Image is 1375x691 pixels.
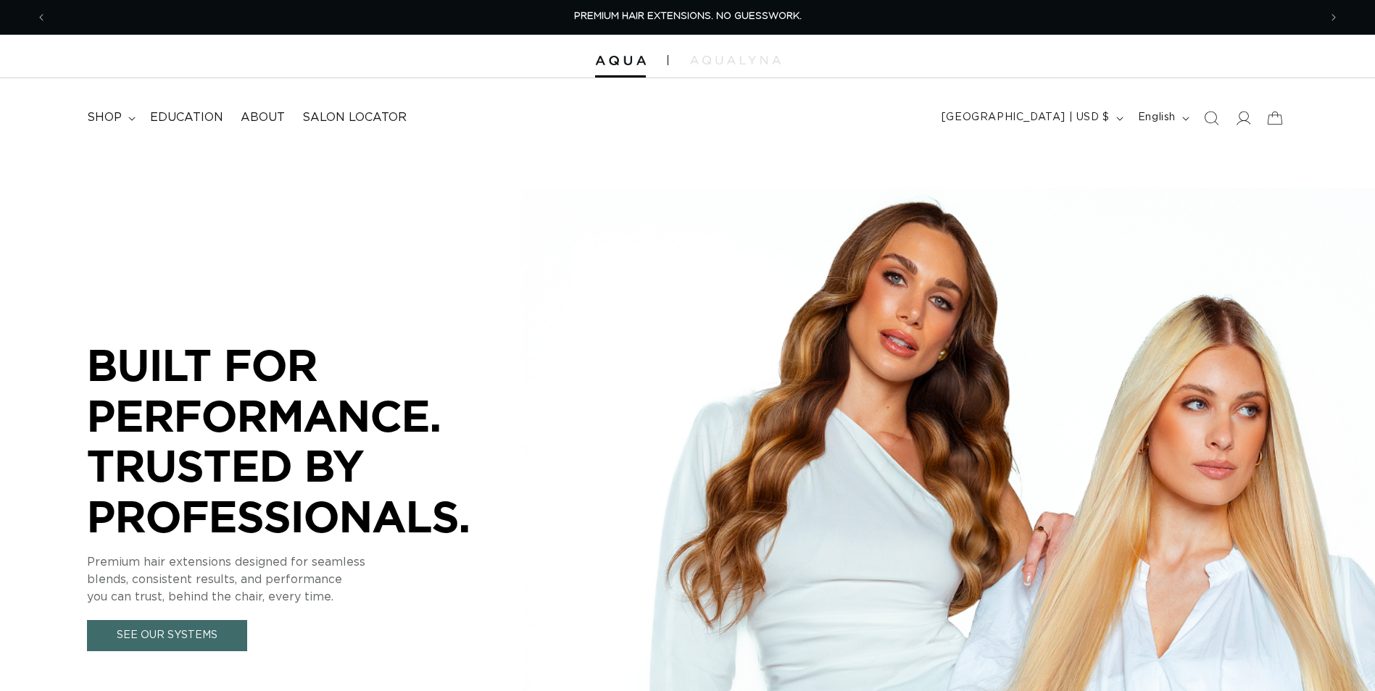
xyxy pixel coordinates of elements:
a: About [232,101,294,134]
p: BUILT FOR PERFORMANCE. TRUSTED BY PROFESSIONALS. [87,340,522,541]
button: Previous announcement [25,4,57,31]
span: [GEOGRAPHIC_DATA] | USD $ [942,110,1110,125]
span: PREMIUM HAIR EXTENSIONS. NO GUESSWORK. [574,12,802,21]
button: English [1129,104,1195,132]
p: Premium hair extensions designed for seamless blends, consistent results, and performance you can... [87,553,522,606]
span: Salon Locator [302,110,407,125]
img: Aqua Hair Extensions [595,56,646,66]
button: Next announcement [1318,4,1350,31]
span: About [241,110,285,125]
summary: Search [1195,102,1227,134]
summary: shop [78,101,141,134]
button: [GEOGRAPHIC_DATA] | USD $ [933,104,1129,132]
a: Education [141,101,232,134]
span: shop [87,110,122,125]
span: English [1138,110,1176,125]
a: See Our Systems [87,620,247,651]
img: aqualyna.com [690,56,781,64]
span: Education [150,110,223,125]
a: Salon Locator [294,101,415,134]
